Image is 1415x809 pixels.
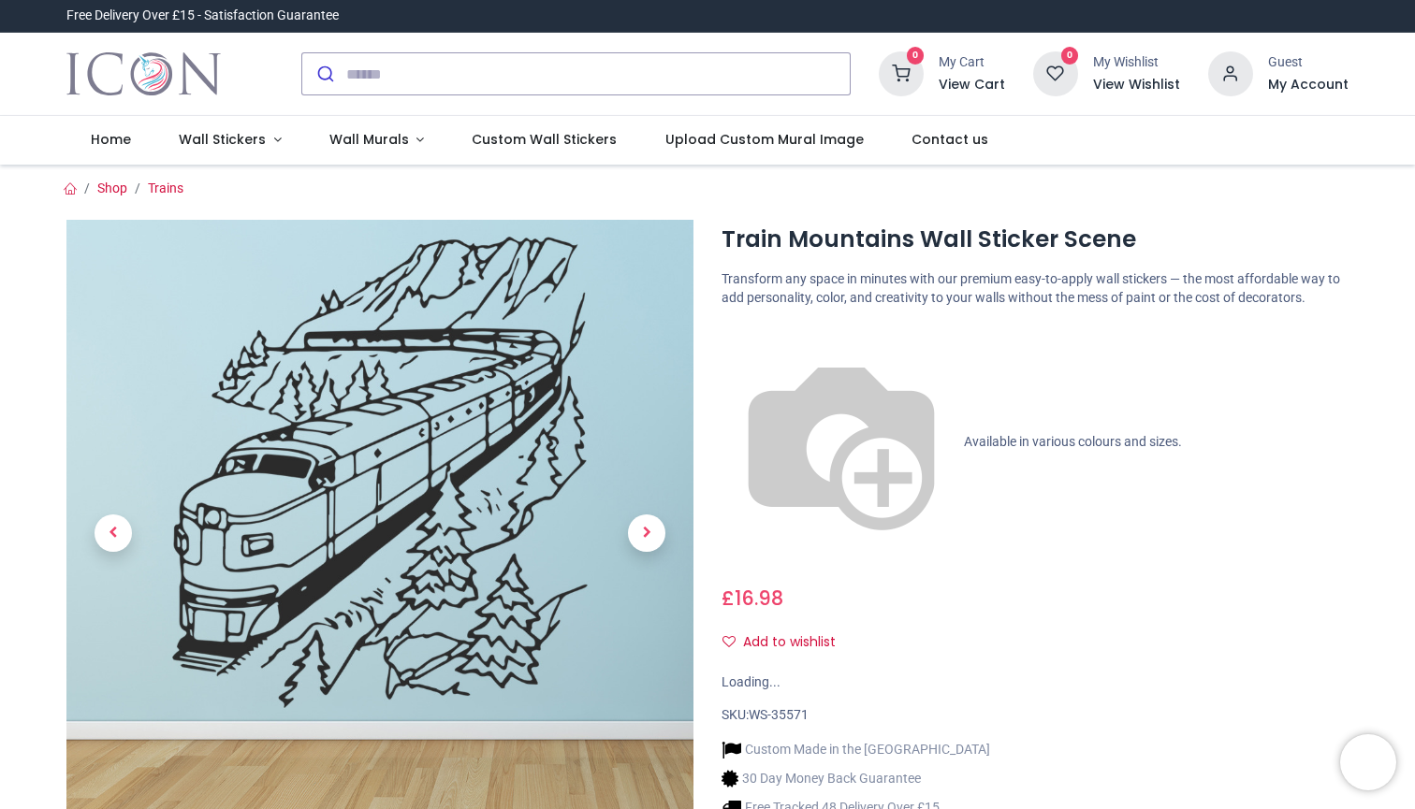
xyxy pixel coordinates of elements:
li: 30 Day Money Back Guarantee [722,769,990,788]
a: Wall Stickers [154,116,305,165]
div: Free Delivery Over £15 - Satisfaction Guarantee [66,7,339,25]
img: Icon Wall Stickers [66,48,221,100]
img: color-wheel.png [722,323,961,562]
span: 16.98 [735,585,783,612]
span: Previous [95,514,132,552]
sup: 0 [907,47,925,65]
span: Next [628,514,665,552]
span: Home [91,130,131,149]
a: Next [600,314,693,753]
iframe: Customer reviews powered by Trustpilot [955,7,1349,25]
h1: Train Mountains Wall Sticker Scene [722,224,1349,255]
div: My Wishlist [1093,53,1180,72]
a: Previous [66,314,160,753]
button: Submit [302,53,346,94]
a: View Wishlist [1093,76,1180,94]
sup: 0 [1061,47,1079,65]
li: Custom Made in the [GEOGRAPHIC_DATA] [722,740,990,759]
a: Trains [148,181,183,195]
span: WS-35571 [749,707,809,722]
iframe: Brevo live chat [1340,734,1396,790]
div: Guest [1268,53,1349,72]
span: £ [722,585,783,612]
a: My Account [1268,76,1349,94]
a: 0 [879,65,924,80]
a: 0 [1033,65,1078,80]
a: Wall Murals [305,116,448,165]
span: Contact us [912,130,988,149]
span: Available in various colours and sizes. [964,433,1182,448]
span: Wall Stickers [179,130,266,149]
a: Shop [97,181,127,195]
button: Add to wishlistAdd to wishlist [722,627,852,658]
span: Custom Wall Stickers [472,130,617,149]
p: Transform any space in minutes with our premium easy-to-apply wall stickers — the most affordable... [722,270,1349,307]
div: My Cart [939,53,1005,72]
div: Loading... [722,673,1349,692]
a: Logo of Icon Wall Stickers [66,48,221,100]
span: Upload Custom Mural Image [665,130,864,149]
a: View Cart [939,76,1005,94]
i: Add to wishlist [722,635,736,648]
span: Wall Murals [329,130,409,149]
div: SKU: [722,706,1349,725]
